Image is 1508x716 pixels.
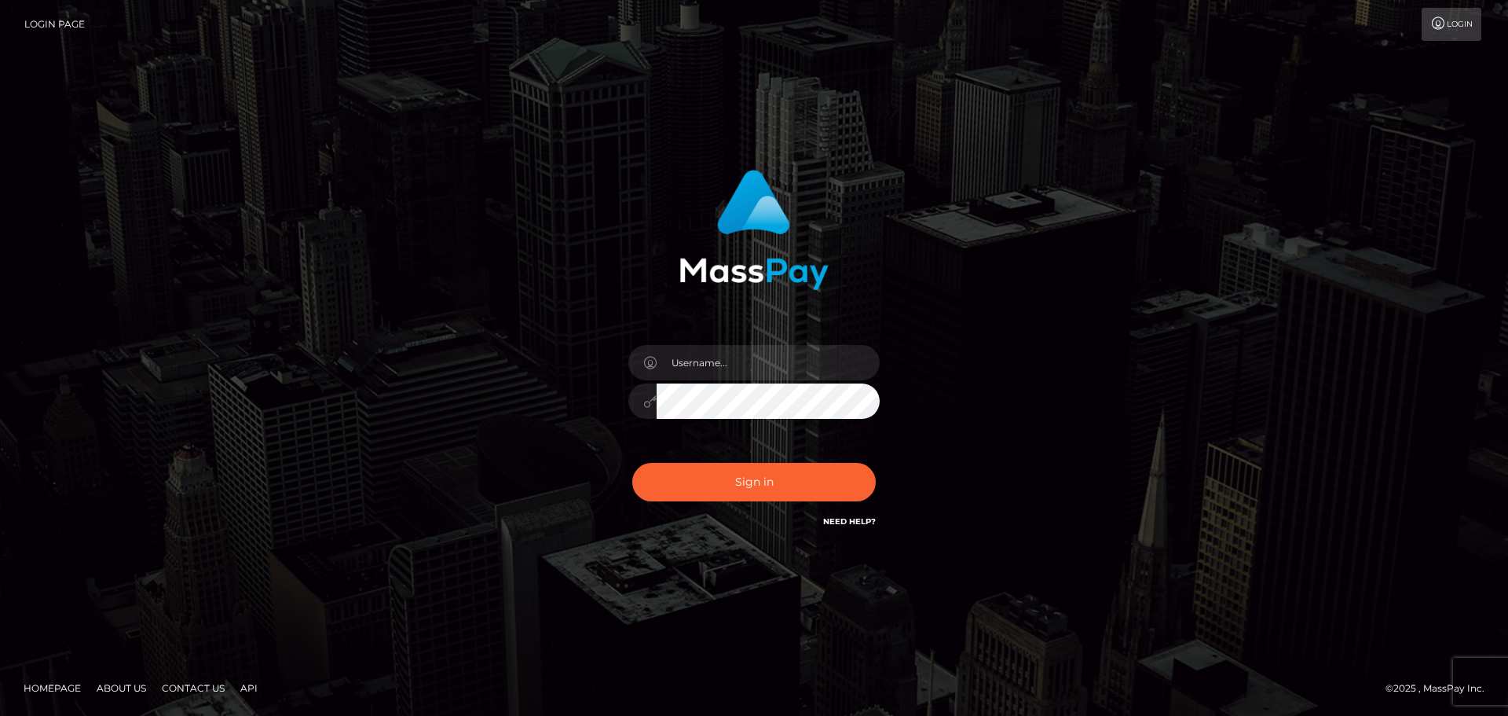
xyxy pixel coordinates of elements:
a: Login Page [24,8,85,41]
a: Need Help? [823,516,876,527]
a: Homepage [17,676,87,700]
img: MassPay Login [679,170,829,290]
button: Sign in [632,463,876,501]
input: Username... [657,345,880,380]
div: © 2025 , MassPay Inc. [1385,680,1496,697]
a: Contact Us [156,676,231,700]
a: API [234,676,264,700]
a: About Us [90,676,152,700]
a: Login [1422,8,1481,41]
